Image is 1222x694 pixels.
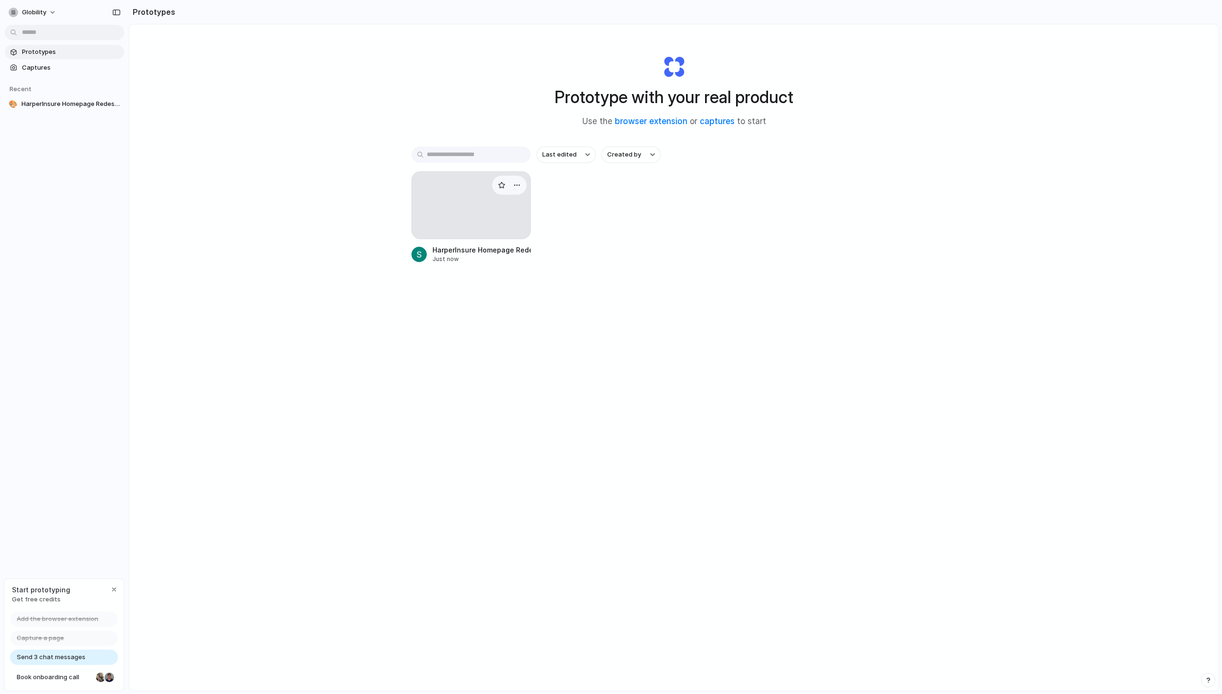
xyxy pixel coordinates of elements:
[5,61,124,75] a: Captures
[10,670,118,685] a: Book onboarding call
[432,245,531,255] div: HarperInsure Homepage Redesign
[17,652,85,662] span: Send 3 chat messages
[21,99,120,109] span: HarperInsure Homepage Redesign
[104,672,115,683] div: Christian Iacullo
[537,147,596,163] button: Last edited
[432,255,531,263] div: Just now
[5,97,124,111] a: 🎨HarperInsure Homepage Redesign
[411,171,531,263] a: HarperInsure Homepage RedesignJust now
[22,8,46,17] span: globility
[615,116,687,126] a: browser extension
[22,47,120,57] span: Prototypes
[17,633,64,643] span: Capture a page
[95,672,106,683] div: Nicole Kubica
[22,63,120,73] span: Captures
[582,116,766,128] span: Use the or to start
[601,147,661,163] button: Created by
[10,85,32,93] span: Recent
[17,673,92,682] span: Book onboarding call
[129,6,175,18] h2: Prototypes
[5,5,61,20] button: globility
[700,116,735,126] a: captures
[542,150,577,159] span: Last edited
[12,585,70,595] span: Start prototyping
[12,595,70,604] span: Get free credits
[17,614,98,624] span: Add the browser extension
[5,45,124,59] a: Prototypes
[607,150,641,159] span: Created by
[9,99,18,109] div: 🎨
[555,84,793,110] h1: Prototype with your real product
